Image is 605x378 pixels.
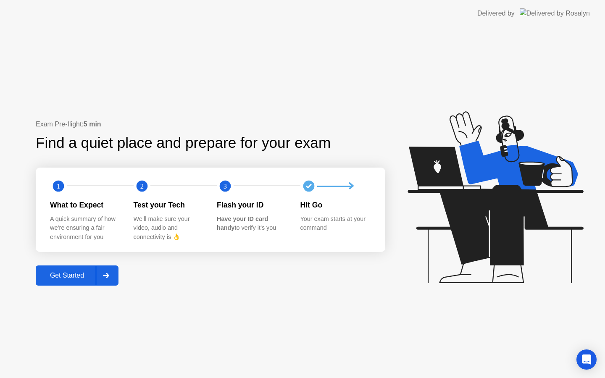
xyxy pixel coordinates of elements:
[300,215,371,233] div: Your exam starts at your command
[576,349,597,370] div: Open Intercom Messenger
[477,8,515,18] div: Delivered by
[217,215,287,233] div: to verify it’s you
[224,182,227,190] text: 3
[57,182,60,190] text: 1
[84,121,101,128] b: 5 min
[36,265,118,286] button: Get Started
[134,199,204,210] div: Test your Tech
[36,132,332,154] div: Find a quiet place and prepare for your exam
[50,215,120,242] div: A quick summary of how we’re ensuring a fair environment for you
[140,182,143,190] text: 2
[134,215,204,242] div: We’ll make sure your video, audio and connectivity is 👌
[520,8,590,18] img: Delivered by Rosalyn
[217,215,268,231] b: Have your ID card handy
[217,199,287,210] div: Flash your ID
[50,199,120,210] div: What to Expect
[36,119,385,129] div: Exam Pre-flight:
[300,199,371,210] div: Hit Go
[38,272,96,279] div: Get Started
